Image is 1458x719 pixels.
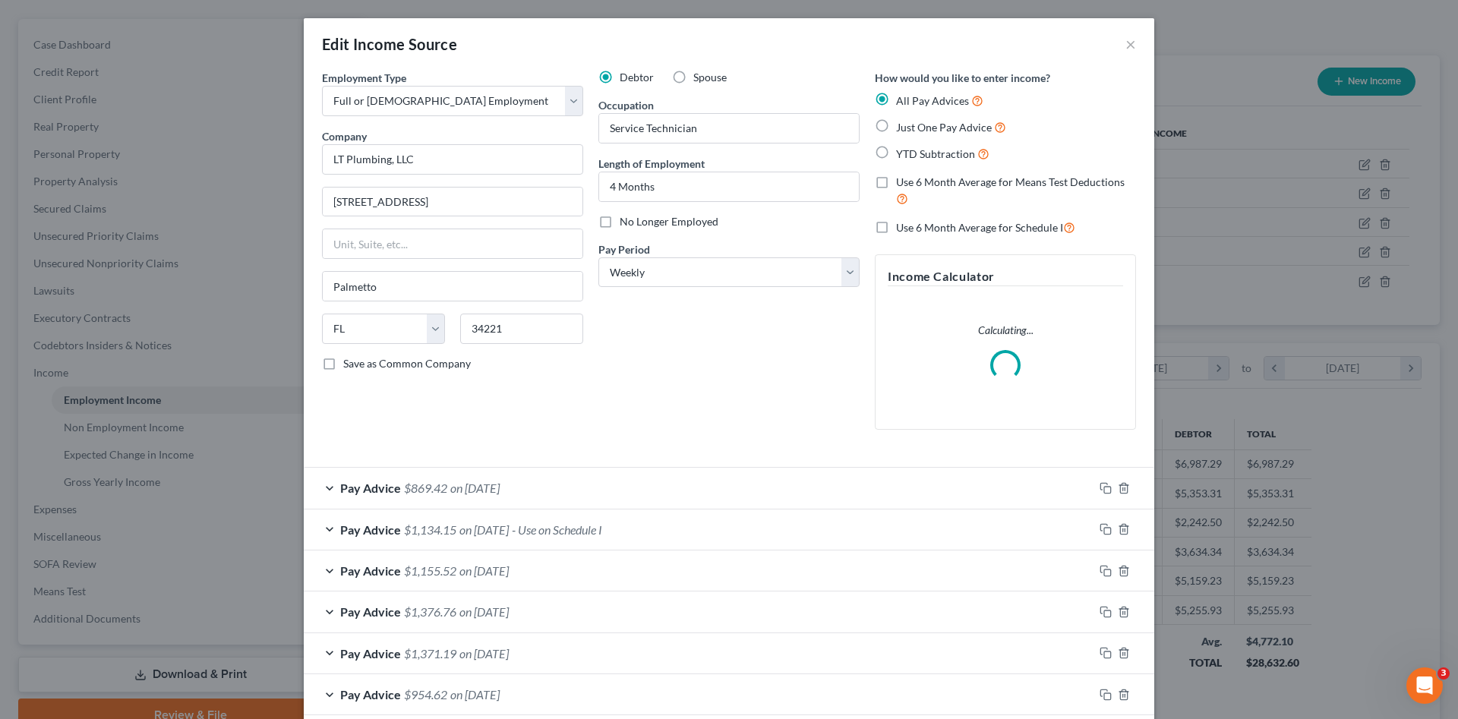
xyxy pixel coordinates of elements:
span: on [DATE] [450,481,500,495]
span: Pay Advice [340,604,401,619]
span: - Use on Schedule I [512,522,602,537]
button: × [1125,35,1136,53]
span: Debtor [620,71,654,84]
span: 3 [1437,667,1450,680]
span: $1,155.52 [404,563,456,578]
span: on [DATE] [459,563,509,578]
span: All Pay Advices [896,94,969,107]
div: Edit Income Source [322,33,457,55]
span: Pay Advice [340,481,401,495]
span: on [DATE] [459,522,509,537]
input: Search company by name... [322,144,583,175]
input: Enter zip... [460,314,583,344]
span: Just One Pay Advice [896,121,992,134]
span: on [DATE] [450,687,500,702]
span: Pay Period [598,243,650,256]
span: $1,376.76 [404,604,456,619]
input: ex: 2 years [599,172,859,201]
span: No Longer Employed [620,215,718,228]
span: Pay Advice [340,563,401,578]
span: $1,134.15 [404,522,456,537]
p: Calculating... [888,323,1123,338]
span: $1,371.19 [404,646,456,661]
span: Company [322,130,367,143]
input: Unit, Suite, etc... [323,229,582,258]
span: Spouse [693,71,727,84]
span: Pay Advice [340,646,401,661]
input: Enter address... [323,188,582,216]
span: on [DATE] [459,604,509,619]
span: Save as Common Company [343,357,471,370]
span: Pay Advice [340,687,401,702]
span: Use 6 Month Average for Schedule I [896,221,1063,234]
label: Length of Employment [598,156,705,172]
span: Employment Type [322,71,406,84]
span: $954.62 [404,687,447,702]
span: Use 6 Month Average for Means Test Deductions [896,175,1125,188]
span: Pay Advice [340,522,401,537]
input: -- [599,114,859,143]
span: on [DATE] [459,646,509,661]
label: How would you like to enter income? [875,70,1050,86]
h5: Income Calculator [888,267,1123,286]
span: YTD Subtraction [896,147,975,160]
span: $869.42 [404,481,447,495]
label: Occupation [598,97,654,113]
iframe: Intercom live chat [1406,667,1443,704]
input: Enter city... [323,272,582,301]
